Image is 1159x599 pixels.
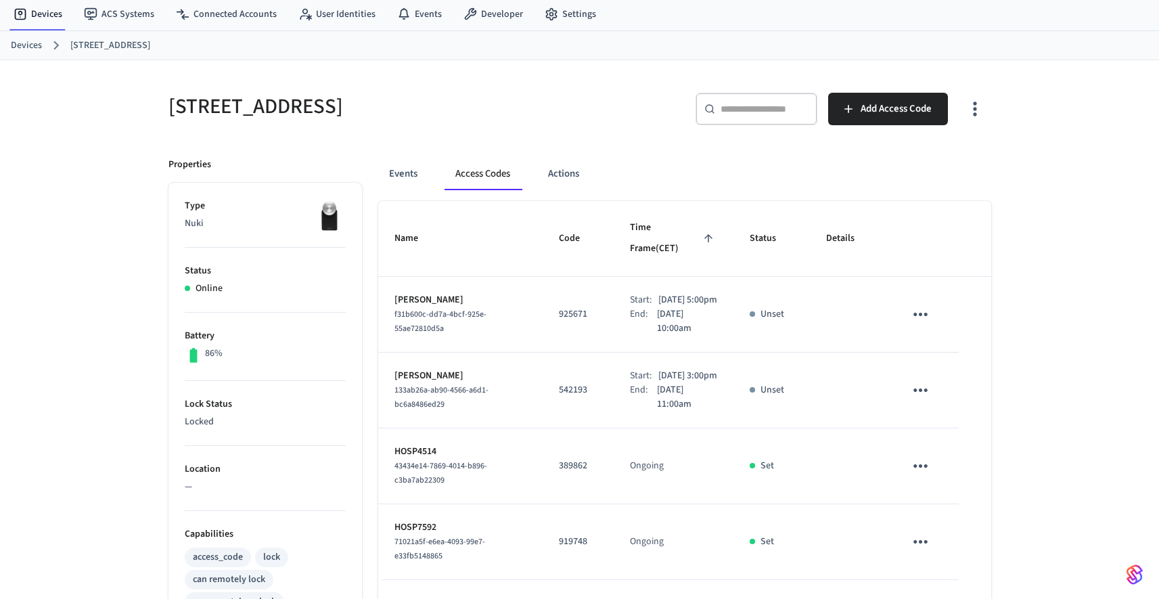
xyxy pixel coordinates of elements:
a: Connected Accounts [165,2,288,26]
a: Events [386,2,453,26]
img: SeamLogoGradient.69752ec5.svg [1127,564,1143,585]
p: Set [760,459,774,473]
p: Location [185,462,346,476]
h5: [STREET_ADDRESS] [168,93,572,120]
div: lock [263,550,280,564]
button: Access Codes [445,158,521,190]
p: [DATE] 3:00pm [658,369,717,383]
div: End: [630,307,657,336]
div: Start: [630,369,658,383]
p: Status [185,264,346,278]
p: Unset [760,383,784,397]
div: End: [630,383,657,412]
table: sticky table [378,201,991,580]
div: can remotely lock [193,573,265,587]
span: Add Access Code [861,100,932,118]
p: 389862 [559,459,597,473]
span: Code [559,228,597,249]
p: HOSP7592 [394,520,526,535]
div: Start: [630,293,658,307]
p: Unset [760,307,784,321]
p: Online [196,282,223,296]
p: [DATE] 10:00am [657,307,717,336]
span: Name [394,228,436,249]
span: f31b600c-dd7a-4bcf-925e-55ae72810d5a [394,309,486,334]
p: Lock Status [185,397,346,412]
a: [STREET_ADDRESS] [70,39,150,53]
a: Devices [3,2,73,26]
button: Actions [537,158,590,190]
p: [DATE] 11:00am [657,383,717,412]
p: Properties [168,158,211,172]
p: Locked [185,415,346,429]
button: Add Access Code [828,93,948,125]
span: Time Frame(CET) [630,217,717,260]
span: 43434e14-7869-4014-b896-c3ba7ab22309 [394,460,487,486]
p: 542193 [559,383,597,397]
span: 133ab26a-ab90-4566-a6d1-bc6a8486ed29 [394,384,488,410]
a: User Identities [288,2,386,26]
a: Devices [11,39,42,53]
p: HOSP4514 [394,445,526,459]
p: Type [185,199,346,213]
div: ant example [378,158,991,190]
button: Events [378,158,428,190]
span: Details [826,228,872,249]
span: 71021a5f-e6ea-4093-99e7-e33fb5148865 [394,536,485,562]
a: Developer [453,2,534,26]
p: Set [760,535,774,549]
p: [PERSON_NAME] [394,293,526,307]
div: access_code [193,550,243,564]
p: [DATE] 5:00pm [658,293,717,307]
span: Status [750,228,794,249]
a: ACS Systems [73,2,165,26]
p: [PERSON_NAME] [394,369,526,383]
img: Nuki Smart Lock 3.0 Pro Black, Front [312,199,346,233]
p: Battery [185,329,346,343]
p: 86% [205,347,223,361]
p: Nuki [185,217,346,231]
td: Ongoing [614,504,733,580]
p: — [185,480,346,494]
p: 919748 [559,535,597,549]
a: Settings [534,2,607,26]
td: Ongoing [614,428,733,504]
p: Capabilities [185,527,346,541]
p: 925671 [559,307,597,321]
